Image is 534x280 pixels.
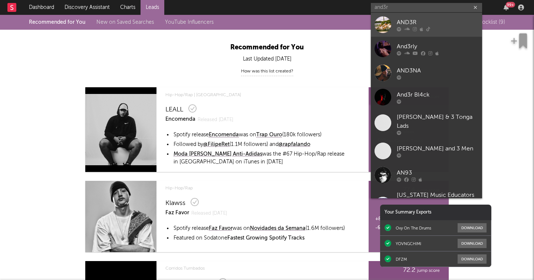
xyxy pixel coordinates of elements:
div: Ovy On The Drums [396,225,431,231]
div: YOVNGCHIMI [396,241,421,246]
td: was the #67 Hip-Hop/Rap release in [GEOGRAPHIC_DATA] on iTunes in [DATE] [173,150,349,167]
a: Faz Favor [209,225,233,233]
input: Search for artists [371,3,482,12]
a: Novidades da Semana [250,225,306,233]
span: Hip-Hop/Rap [165,184,350,193]
span: Blocklist [478,20,505,25]
span: Corridos Tumbados [165,264,350,273]
button: Download [458,239,487,248]
a: Moda [PERSON_NAME] Anti-Adidas [174,150,262,159]
div: AND3NA [397,66,478,75]
td: • [166,150,172,167]
a: @FilipeRet [203,141,230,149]
div: LEALL [165,105,183,114]
a: [PERSON_NAME] & 3 Tonga Lads [371,109,482,139]
td: • [166,140,172,149]
td: • [166,234,172,243]
span: Released [DATE] [191,209,227,218]
div: Klawss [165,199,185,208]
span: Fastest Growing Spotify Tracks [227,235,304,241]
a: New on Saved Searches [96,20,154,25]
button: 99+ [504,4,509,10]
td: Spotify release was on (1.6M followers) [173,224,345,233]
a: @rapfalando [278,141,310,149]
div: And3r Bl4ck [397,90,478,99]
div: Your Summary Exports [380,205,491,220]
div: [PERSON_NAME] & 3 Tonga Lads [397,113,478,131]
span: + 8 [375,217,381,221]
td: Followed by (1.1M followers) and [173,140,349,149]
button: Download [458,223,487,232]
a: And3r Bl4ck [371,85,482,109]
div: jump score [373,266,440,275]
div: AN93 [397,168,478,177]
a: AND3R [371,13,482,37]
a: Faz Favor [165,208,189,218]
td: Spotify release was on (180k followers) [173,131,349,140]
a: [US_STATE] Music Educators Association Region 2 & 3 Small Schools, Middle School Treble Choir [371,187,482,235]
div: 99 + [506,2,515,7]
div: Fans This Week [375,215,413,224]
div: [PERSON_NAME] and 3 Men [397,144,478,153]
span: ( 9 ) [499,18,505,27]
div: DFZM [396,257,407,262]
td: Featured on Sodatone [173,234,345,243]
button: Download [458,254,487,264]
a: [PERSON_NAME] and 3 Men [371,139,482,163]
span: Recommended for You [230,44,304,51]
a: YouTube Influencers [165,20,214,25]
td: • [166,224,172,233]
a: Encomenda [165,114,195,125]
a: Encomenda [209,131,239,139]
span: Hip-Hop/Rap | [GEOGRAPHIC_DATA] [165,91,350,100]
a: AND3NA [371,61,482,85]
div: Last Updated [DATE] [63,55,471,64]
span: -65% [375,226,386,230]
a: AN93 [371,163,482,187]
div: [US_STATE] Music Educators Association Region 2 & 3 Small Schools, Middle School Treble Choir [397,191,478,227]
div: And3rly [397,42,478,51]
div: Fan Growth Trend [375,224,422,232]
a: And3rly [371,37,482,61]
span: Released [DATE] [198,115,233,125]
span: 72.2 [403,266,415,274]
td: • [166,131,172,140]
div: How was this list created? [241,67,293,76]
div: AND3R [397,18,478,27]
a: Trap Ouro [256,131,282,139]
